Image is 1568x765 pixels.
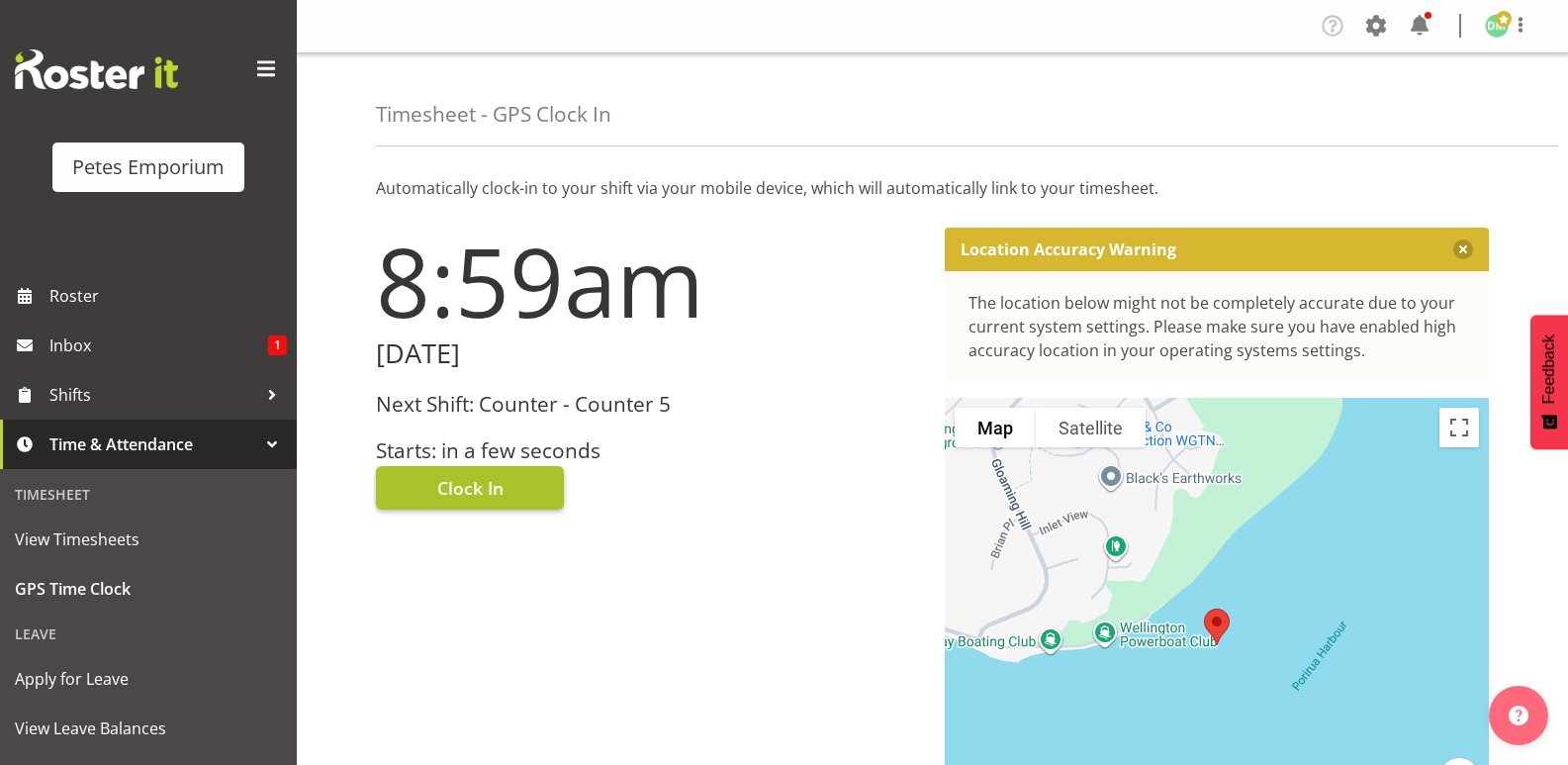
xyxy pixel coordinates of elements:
[5,474,292,515] div: Timesheet
[15,49,178,89] img: Rosterit website logo
[961,239,1176,259] p: Location Accuracy Warning
[15,525,282,554] span: View Timesheets
[49,331,268,360] span: Inbox
[1509,706,1528,725] img: help-xxl-2.png
[268,335,287,355] span: 1
[1485,14,1509,38] img: david-mcauley697.jpg
[437,475,504,501] span: Clock In
[376,439,921,462] h3: Starts: in a few seconds
[376,338,921,369] h2: [DATE]
[5,564,292,614] a: GPS Time Clock
[1530,315,1568,449] button: Feedback - Show survey
[49,281,287,311] span: Roster
[49,380,257,410] span: Shifts
[1540,335,1558,404] span: Feedback
[15,664,282,694] span: Apply for Leave
[5,654,292,704] a: Apply for Leave
[376,103,611,126] h4: Timesheet - GPS Clock In
[49,430,257,459] span: Time & Attendance
[376,466,564,510] button: Clock In
[1036,408,1146,447] button: Show satellite imagery
[376,228,921,335] h1: 8:59am
[15,714,282,743] span: View Leave Balances
[15,574,282,604] span: GPS Time Clock
[376,393,921,416] h3: Next Shift: Counter - Counter 5
[955,408,1036,447] button: Show street map
[376,176,1489,200] p: Automatically clock-in to your shift via your mobile device, which will automatically link to you...
[5,704,292,753] a: View Leave Balances
[5,515,292,564] a: View Timesheets
[1453,239,1473,259] button: Close message
[968,291,1466,362] div: The location below might not be completely accurate due to your current system settings. Please m...
[5,614,292,654] div: Leave
[1439,408,1479,447] button: Toggle fullscreen view
[72,152,225,182] div: Petes Emporium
